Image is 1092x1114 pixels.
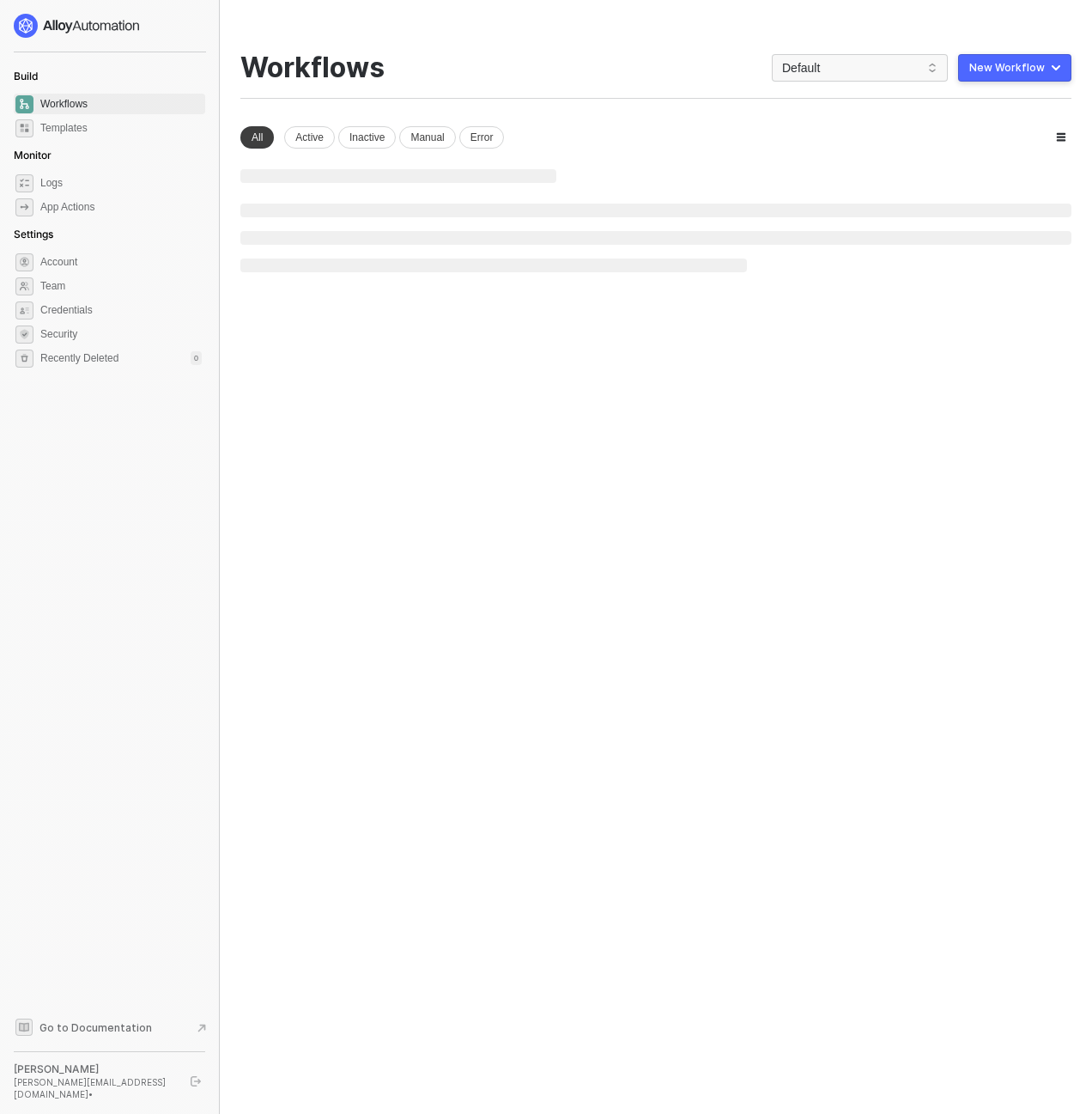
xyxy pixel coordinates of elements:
[40,173,202,193] span: Logs
[14,14,141,38] img: logo
[399,126,455,149] div: Manual
[15,277,33,295] span: team
[40,324,202,344] span: Security
[15,301,33,320] span: credentials
[15,350,33,368] span: settings
[14,70,38,82] span: Build
[193,1020,210,1037] span: document-arrow
[15,119,33,137] span: marketplace
[14,1076,175,1100] div: [PERSON_NAME][EMAIL_ADDRESS][DOMAIN_NAME] •
[284,126,335,149] div: Active
[15,253,33,271] span: settings
[39,1020,152,1035] span: Go to Documentation
[191,1076,201,1087] span: logout
[459,126,505,149] div: Error
[14,149,52,161] span: Monitor
[15,95,33,113] span: dashboard
[40,276,202,296] span: Team
[40,252,202,272] span: Account
[40,200,94,215] div: App Actions
[40,300,202,320] span: Credentials
[15,174,33,192] span: icon-logs
[40,351,118,366] span: Recently Deleted
[958,54,1071,82] button: New Workflow
[40,118,202,138] span: Templates
[969,61,1045,75] div: New Workflow
[40,94,202,114] span: Workflows
[191,351,202,365] div: 0
[240,126,274,149] div: All
[782,55,937,81] span: Default
[14,228,53,240] span: Settings
[14,1017,206,1038] a: Knowledge Base
[15,326,33,344] span: security
[15,198,33,216] span: icon-app-actions
[15,1019,33,1036] span: documentation
[338,126,396,149] div: Inactive
[14,14,205,38] a: logo
[14,1062,175,1076] div: [PERSON_NAME]
[240,52,385,84] div: Workflows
